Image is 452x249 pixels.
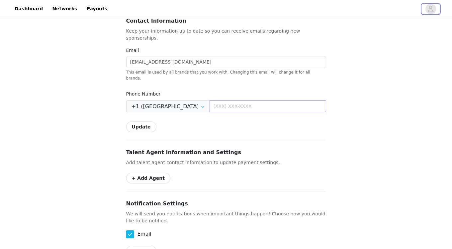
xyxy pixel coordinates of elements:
input: (XXX) XXX-XXXX [210,100,326,112]
h3: Contact Information [126,17,326,25]
span: Email [134,231,151,237]
div: avatar [427,4,434,14]
a: Payouts [82,1,111,16]
button: + Add Agent [126,173,170,183]
button: Update [126,122,156,132]
label: Email [126,48,139,53]
a: Dashboard [11,1,47,16]
h3: Talent Agent Information and Settings [126,148,326,156]
div: This email is used by all brands that you work with. Changing this email will change it for all b... [126,68,326,81]
p: Keep your information up to date so you can receive emails regarding new sponsorships. [126,28,326,42]
p: Add talent agent contact information to update payment settings. [126,159,326,166]
a: Networks [48,1,81,16]
p: We will send you notifications when important things happen! Choose how you would like to be noti... [126,210,326,224]
div: checkbox-group [126,230,326,239]
h3: Notification Settings [126,200,326,208]
label: Phone Number [126,91,161,97]
input: Country [126,100,210,112]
